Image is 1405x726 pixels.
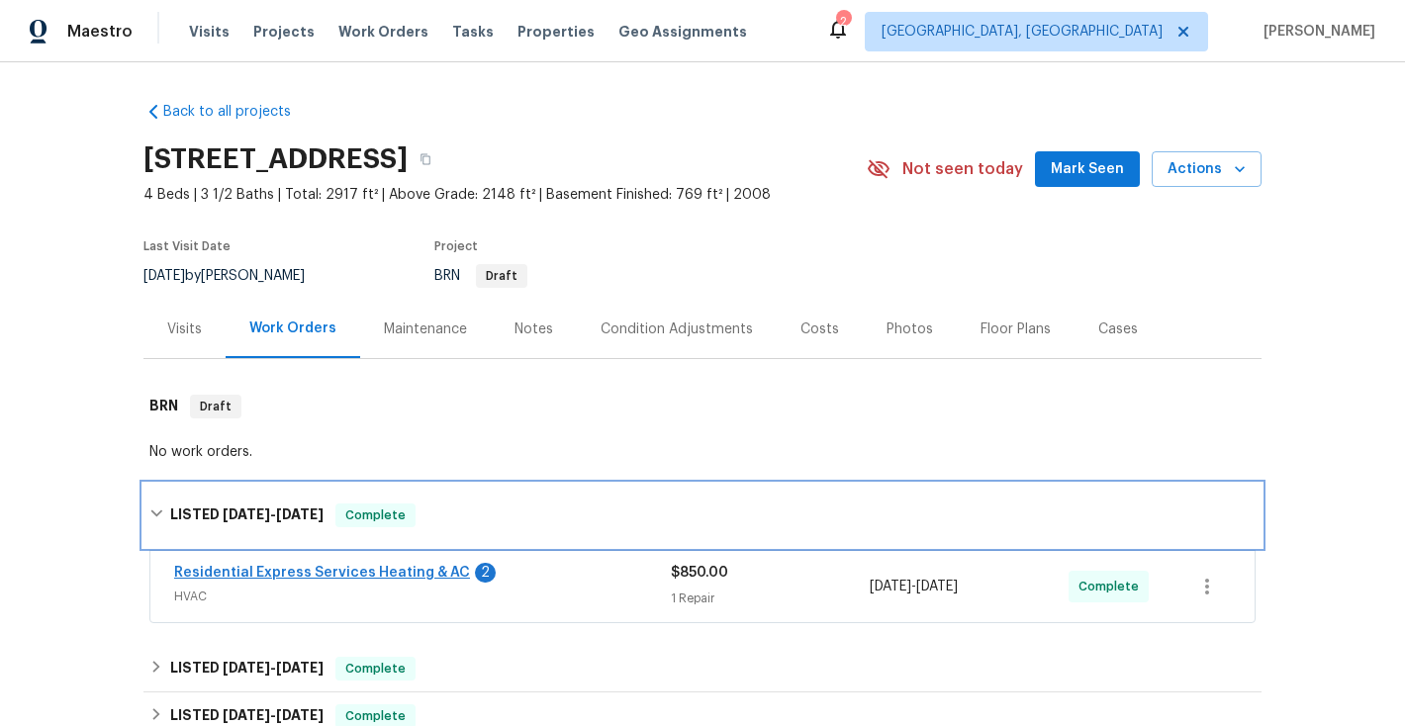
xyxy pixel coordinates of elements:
span: [DATE] [916,580,958,593]
span: Draft [478,270,525,282]
div: 2 [836,12,850,32]
span: [GEOGRAPHIC_DATA], [GEOGRAPHIC_DATA] [882,22,1163,42]
button: Actions [1152,151,1262,188]
div: Photos [887,319,933,339]
a: Residential Express Services Heating & AC [174,566,470,580]
a: Back to all projects [143,102,333,122]
div: Visits [167,319,202,339]
span: Projects [253,22,315,42]
div: Cases [1098,319,1138,339]
span: [DATE] [223,708,270,722]
span: Visits [189,22,230,42]
span: BRN [434,269,527,283]
span: Not seen today [902,159,1023,179]
div: Notes [515,319,553,339]
span: Complete [337,505,414,525]
span: [DATE] [276,507,324,521]
div: Floor Plans [981,319,1051,339]
h6: LISTED [170,503,324,527]
span: Mark Seen [1051,157,1124,182]
span: [DATE] [276,708,324,722]
span: Complete [1078,577,1147,596]
div: 1 Repair [671,589,870,608]
span: Complete [337,659,414,679]
span: Tasks [452,25,494,39]
span: [DATE] [870,580,911,593]
div: Work Orders [249,318,336,338]
span: Last Visit Date [143,240,231,252]
span: Work Orders [338,22,428,42]
button: Copy Address [408,141,443,177]
div: LISTED [DATE]-[DATE]Complete [143,645,1262,692]
span: - [223,661,324,675]
div: No work orders. [149,442,1256,462]
div: Maintenance [384,319,467,339]
span: [DATE] [143,269,185,283]
div: BRN Draft [143,375,1262,438]
div: 2 [475,563,496,583]
div: LISTED [DATE]-[DATE]Complete [143,484,1262,547]
h2: [STREET_ADDRESS] [143,149,408,169]
span: [PERSON_NAME] [1256,22,1375,42]
span: Complete [337,706,414,726]
div: by [PERSON_NAME] [143,264,328,288]
h6: BRN [149,395,178,418]
span: HVAC [174,587,671,606]
span: - [223,708,324,722]
h6: LISTED [170,657,324,681]
span: - [223,507,324,521]
span: [DATE] [276,661,324,675]
span: [DATE] [223,661,270,675]
div: Costs [800,319,839,339]
span: Draft [192,397,239,416]
span: $850.00 [671,566,728,580]
div: Condition Adjustments [601,319,753,339]
span: Maestro [67,22,133,42]
span: - [870,577,958,596]
span: Project [434,240,478,252]
span: Actions [1168,157,1246,182]
button: Mark Seen [1035,151,1140,188]
span: Geo Assignments [618,22,747,42]
span: [DATE] [223,507,270,521]
span: 4 Beds | 3 1/2 Baths | Total: 2917 ft² | Above Grade: 2148 ft² | Basement Finished: 769 ft² | 2008 [143,185,867,205]
span: Properties [517,22,595,42]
